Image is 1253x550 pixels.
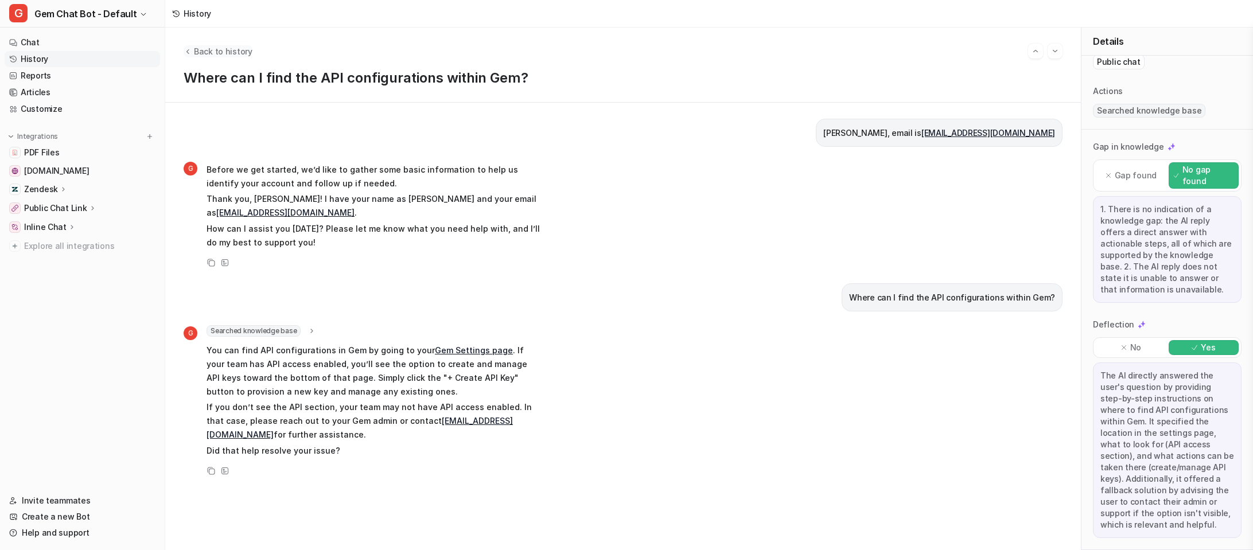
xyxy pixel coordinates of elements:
[1093,85,1123,97] p: Actions
[207,344,542,399] p: You can find API configurations in Gem by going to your . If your team has API access enabled, yo...
[184,45,252,57] button: Back to history
[11,149,18,156] img: PDF Files
[1081,28,1253,56] div: Details
[11,167,18,174] img: status.gem.com
[1093,141,1164,153] p: Gap in knowledge
[5,525,160,541] a: Help and support
[184,326,197,340] span: G
[146,132,154,141] img: menu_add.svg
[207,444,542,458] p: Did that help resolve your issue?
[1201,342,1215,353] p: Yes
[1048,44,1063,58] button: Go to next session
[184,162,197,175] span: G
[11,205,18,212] img: Public Chat Link
[823,126,1055,140] p: [PERSON_NAME], email is
[5,51,160,67] a: History
[1093,104,1205,118] span: Searched knowledge base
[11,224,18,231] img: Inline Chat
[17,132,58,141] p: Integrations
[24,165,89,177] span: [DOMAIN_NAME]
[5,131,61,142] button: Integrations
[1051,46,1059,56] img: Next session
[207,400,542,442] p: If you don’t see the API section, your team may not have API access enabled. In that case, please...
[1130,342,1141,353] p: No
[1115,170,1157,181] p: Gap found
[435,345,513,355] a: Gem Settings page
[5,493,160,509] a: Invite teammates
[1028,44,1043,58] button: Go to previous session
[1093,362,1242,538] div: The AI directly answered the user's question by providing step-by-step instructions on where to f...
[34,6,137,22] span: Gem Chat Bot - Default
[1182,164,1233,187] p: No gap found
[184,7,211,19] div: History
[5,68,160,84] a: Reports
[1093,196,1242,303] div: 1. There is no indication of a knowledge gap: the AI reply offers a direct answer with actionable...
[5,34,160,50] a: Chat
[207,192,542,220] p: Thank you, [PERSON_NAME]! I have your name as [PERSON_NAME] and your email as .
[7,132,15,141] img: expand menu
[184,70,1063,86] p: Where can I find the API configurations within Gem?
[194,45,252,57] span: Back to history
[24,237,155,255] span: Explore all integrations
[24,221,67,233] p: Inline Chat
[5,145,160,161] a: PDF FilesPDF Files
[5,84,160,100] a: Articles
[207,163,542,190] p: Before we get started, we’d like to gather some basic information to help us identify your accoun...
[1032,46,1040,56] img: Previous session
[849,291,1055,305] p: Where can I find the API configurations within Gem?
[9,4,28,22] span: G
[5,509,160,525] a: Create a new Bot
[9,240,21,252] img: explore all integrations
[1097,56,1141,68] p: Public chat
[5,163,160,179] a: status.gem.com[DOMAIN_NAME]
[5,238,160,254] a: Explore all integrations
[24,147,59,158] span: PDF Files
[24,184,58,195] p: Zendesk
[1093,319,1134,330] p: Deflection
[216,208,355,217] a: [EMAIL_ADDRESS][DOMAIN_NAME]
[207,325,301,337] span: Searched knowledge base
[921,128,1055,138] a: [EMAIL_ADDRESS][DOMAIN_NAME]
[11,186,18,193] img: Zendesk
[207,222,542,249] p: How can I assist you [DATE]? Please let me know what you need help with, and I’ll do my best to s...
[24,202,87,214] p: Public Chat Link
[5,101,160,117] a: Customize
